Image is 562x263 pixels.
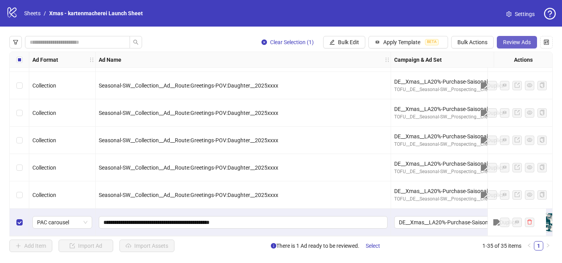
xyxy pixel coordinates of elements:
a: Xmas - kartenmacherei Launch Sheet [48,9,144,18]
button: Duplicate [487,81,497,90]
span: Settings [515,10,535,18]
button: left [525,241,534,250]
span: search [133,39,139,45]
span: holder [384,57,390,63]
span: BETA [425,39,439,45]
span: PAC carousel [37,216,87,228]
span: info-circle [271,243,276,249]
span: There is 1 Ad ready to be reviewed. [271,240,386,252]
span: close-circle [261,39,267,45]
button: Delete [545,213,554,222]
div: DE__Xmas__LA20%-Purchase-Saisonal-SW__Route:Mix__20250926 [394,187,505,195]
span: eye [527,192,532,197]
span: holder [89,57,94,63]
div: Resize Ad Format column [93,52,95,67]
div: TOFU__DE__Seasonal-SW__Prospecting__CreativeTesting__Sales__HighestVolume__20250926__DE-FB-SW [394,195,505,203]
div: DE__Xmas__LA20%-Purchase-Saisonal-SW__Route:Mix__20250926 [394,77,505,86]
button: Duplicate [487,190,497,200]
div: TOFU__DE__Seasonal-SW__Prospecting__CreativeTesting__Sales__HighestVolume__20250926__DE-FB-SW [394,168,505,175]
button: Configure table settings [540,36,553,48]
div: Select row 35 [10,209,29,236]
strong: Ad Format [32,55,58,64]
li: Next Page [543,241,553,250]
button: right [543,241,553,250]
a: 1 [534,242,543,250]
span: close-circle [547,214,552,220]
div: DE__Xmas__LA20%-Purchase-Saisonal-SW__Route:Mix__20250926 [394,132,505,141]
span: holder [390,57,395,63]
li: / [44,9,46,18]
div: DE__Xmas__LA20%-Purchase-Saisonal-SW__Route:Mix__20250926 [394,105,505,113]
button: Bulk Edit [323,36,365,48]
span: DE__Xmas__LA20%-Purchase-Saisonal-SW__Route:Carousel-3Steps__20251008 [399,216,500,228]
div: Select row 30 [10,72,29,99]
div: TOFU__DE__Seasonal-SW__Prospecting__CreativeTesting__Sales__HighestVolume__20250926__DE-FB-SW [394,86,505,93]
span: Collection [32,165,56,171]
span: Collection [32,137,56,143]
div: Select row 34 [10,181,29,209]
span: Collection [32,192,56,198]
span: Bulk Edit [338,39,359,45]
button: Import Assets [119,240,174,252]
span: Seasonal-SW__Collection__Ad__Route:Greetings-POV:Daughter__2025xxxx [99,137,278,143]
span: Apply Template [383,39,420,45]
span: eye [527,110,532,115]
div: TOFU__DE__Seasonal-SW__Prospecting__CreativeTesting__Sales__HighestVolume__20250926__DE-FB-SW [394,113,505,121]
strong: Ad Name [99,55,121,64]
span: eye [527,137,532,143]
div: Select row 32 [10,127,29,154]
button: Duplicate [487,163,497,172]
span: Collection [32,82,56,89]
span: edit [329,39,335,45]
button: Import Ad [59,240,113,252]
strong: Campaign & Ad Set [394,55,442,64]
li: 1-35 of 35 items [482,241,521,250]
strong: Actions [514,55,533,64]
span: export [514,82,520,88]
div: Select row 31 [10,99,29,127]
span: Select [366,243,380,249]
span: right [546,243,550,248]
span: export [514,192,520,197]
div: Select row 33 [10,154,29,181]
button: Duplicate [487,108,497,118]
span: question-circle [544,8,556,20]
button: Review Ads [497,36,537,48]
button: Duplicate [487,136,497,145]
button: Duplicate [500,218,509,227]
span: eye [547,224,552,230]
div: Select all rows [10,52,29,68]
span: Seasonal-SW__Collection__Ad__Route:Greetings-POV:Daughter__2025xxxx [99,192,278,198]
span: Seasonal-SW__Collection__Ad__Route:Greetings-POV:Daughter__2025xxxx [99,82,278,89]
span: Seasonal-SW__Collection__Ad__Route:Greetings-POV:Daughter__2025xxxx [99,110,278,116]
span: Clear Selection (1) [270,39,314,45]
button: Clear Selection (1) [255,36,320,48]
span: eye [527,165,532,170]
span: eye [527,82,532,88]
span: holder [94,57,100,63]
button: Select [359,240,386,252]
li: Previous Page [525,241,534,250]
span: setting [506,11,512,17]
span: left [527,243,532,248]
div: TOFU__DE__Seasonal-SW__Prospecting__CreativeTesting__Sales__HighestVolume__20250926__DE-FB-SW [394,141,505,148]
span: Review Ads [503,39,531,45]
div: Resize Ad Name column [389,52,391,67]
span: export [514,165,520,170]
div: DE__Xmas__LA20%-Purchase-Saisonal-SW__Route:Mix__20250926 [394,159,505,168]
a: Sheets [23,9,42,18]
span: export [514,137,520,143]
span: Bulk Actions [457,39,487,45]
button: Preview [545,223,554,232]
span: Seasonal-SW__Collection__Ad__Route:Greetings-POV:Daughter__2025xxxx [99,165,278,171]
button: Apply TemplateBETA [368,36,448,48]
button: Bulk Actions [451,36,494,48]
span: filter [13,39,18,45]
span: export [514,110,520,115]
button: Add Item [9,240,52,252]
span: control [544,39,549,45]
span: Collection [32,110,56,116]
a: Settings [500,8,541,20]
